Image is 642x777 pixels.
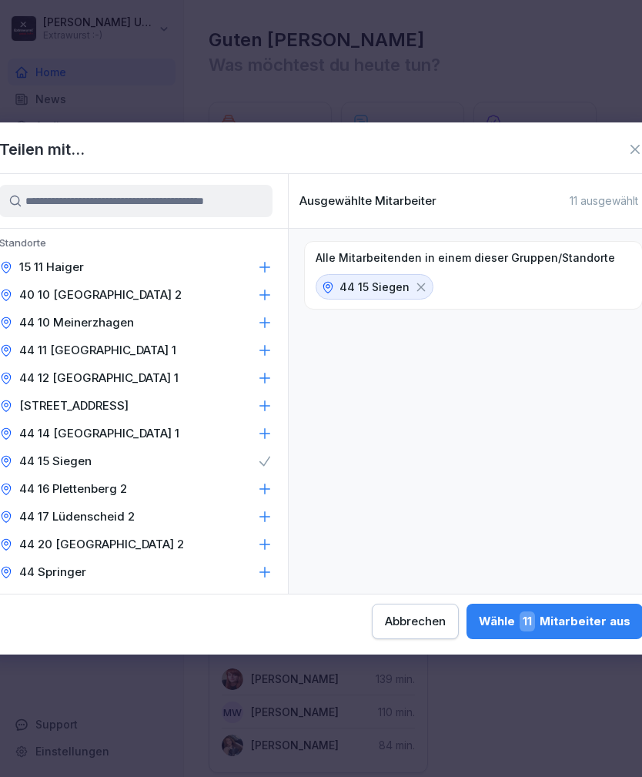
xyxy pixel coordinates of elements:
p: 44 16 Plettenberg 2 [19,481,127,497]
div: Wähle Mitarbeiter aus [479,611,630,631]
button: Abbrechen [372,604,459,639]
p: 44 Springer [19,564,86,580]
p: 44 11 [GEOGRAPHIC_DATA] 1 [19,343,176,358]
p: 44 10 Meinerzhagen [19,315,134,330]
p: [STREET_ADDRESS] [19,398,129,414]
span: 11 [520,611,535,631]
p: 11 ausgewählt [570,194,638,208]
p: 44 15 Siegen [339,279,410,295]
p: 44 14 [GEOGRAPHIC_DATA] 1 [19,426,179,441]
p: 44 12 [GEOGRAPHIC_DATA] 1 [19,370,179,386]
p: 44 20 [GEOGRAPHIC_DATA] 2 [19,537,184,552]
p: 44 15 Siegen [19,454,92,469]
p: 15 11 Haiger [19,260,84,275]
p: 40 10 [GEOGRAPHIC_DATA] 2 [19,287,182,303]
div: Abbrechen [385,613,446,630]
p: Alle Mitarbeitenden in einem dieser Gruppen/Standorte [316,251,615,265]
p: Ausgewählte Mitarbeiter [299,194,436,208]
p: 44 17 Lüdenscheid 2 [19,509,135,524]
